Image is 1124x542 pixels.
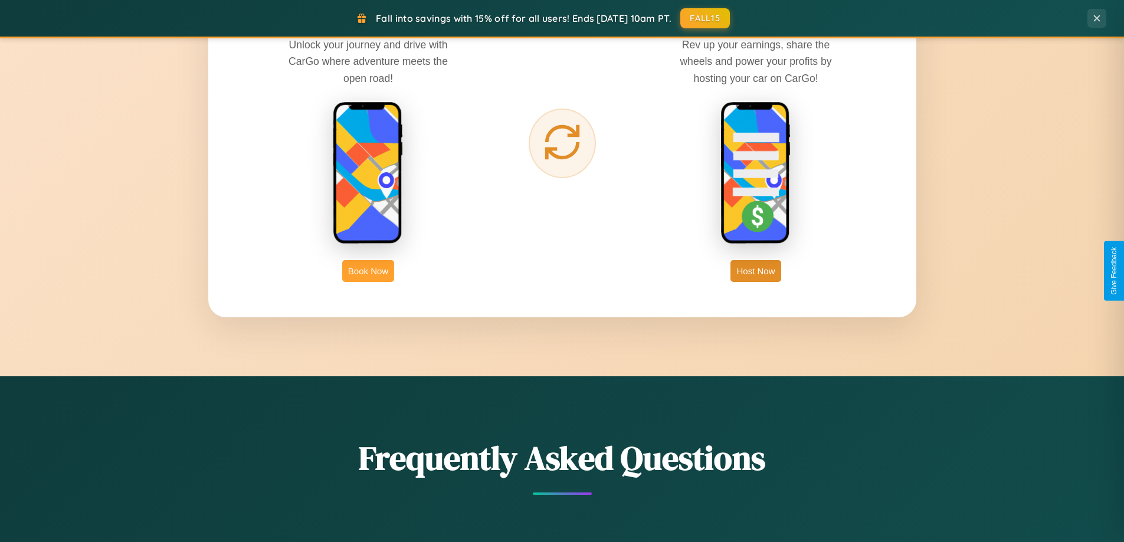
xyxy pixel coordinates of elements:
p: Rev up your earnings, share the wheels and power your profits by hosting your car on CarGo! [667,37,844,86]
button: Host Now [730,260,781,282]
div: Give Feedback [1110,247,1118,295]
h2: Frequently Asked Questions [208,435,916,481]
img: rent phone [333,101,404,245]
span: Fall into savings with 15% off for all users! Ends [DATE] 10am PT. [376,12,671,24]
button: Book Now [342,260,394,282]
button: FALL15 [680,8,730,28]
p: Unlock your journey and drive with CarGo where adventure meets the open road! [280,37,457,86]
img: host phone [720,101,791,245]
